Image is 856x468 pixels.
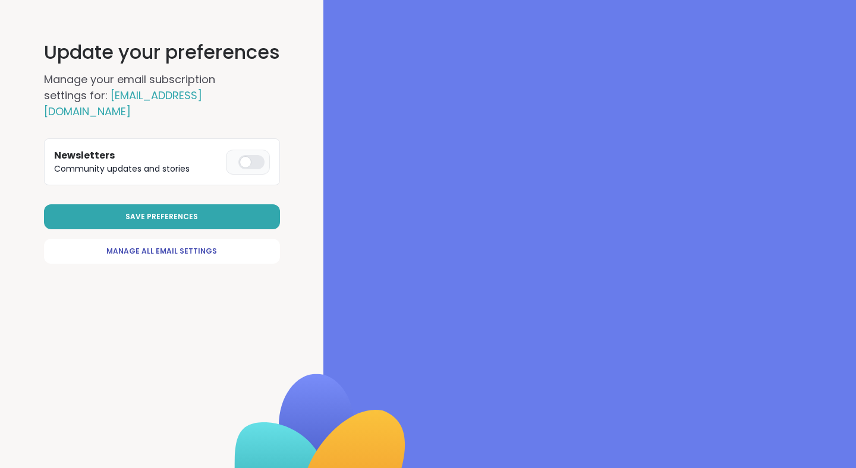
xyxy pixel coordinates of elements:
span: Save Preferences [125,211,198,222]
span: Manage All Email Settings [106,246,217,257]
h2: Manage your email subscription settings for: [44,71,258,119]
h3: Newsletters [54,148,221,163]
button: Save Preferences [44,204,280,229]
p: Community updates and stories [54,163,221,175]
span: [EMAIL_ADDRESS][DOMAIN_NAME] [44,88,202,119]
h1: Update your preferences [44,38,280,67]
a: Manage All Email Settings [44,239,280,264]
